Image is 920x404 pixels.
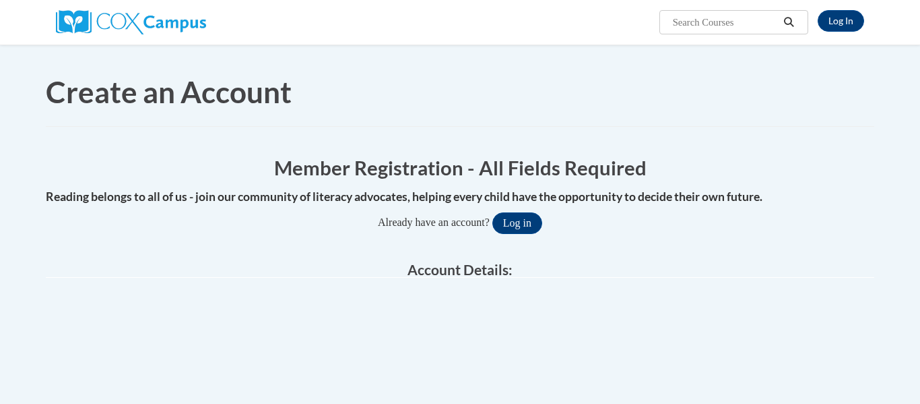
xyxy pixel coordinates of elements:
input: Search Courses [671,14,779,30]
a: Log In [818,10,864,32]
span: Already have an account? [378,217,490,228]
span: Create an Account [46,74,292,109]
span: Account Details: [407,261,513,278]
button: Search [779,14,799,30]
img: Cox Campus [56,10,206,34]
h1: Member Registration - All Fields Required [46,154,874,181]
i:  [783,18,795,28]
h4: Reading belongs to all of us - join our community of literacy advocates, helping every child have... [46,188,874,206]
button: Log in [492,212,542,234]
a: Cox Campus [56,16,206,27]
